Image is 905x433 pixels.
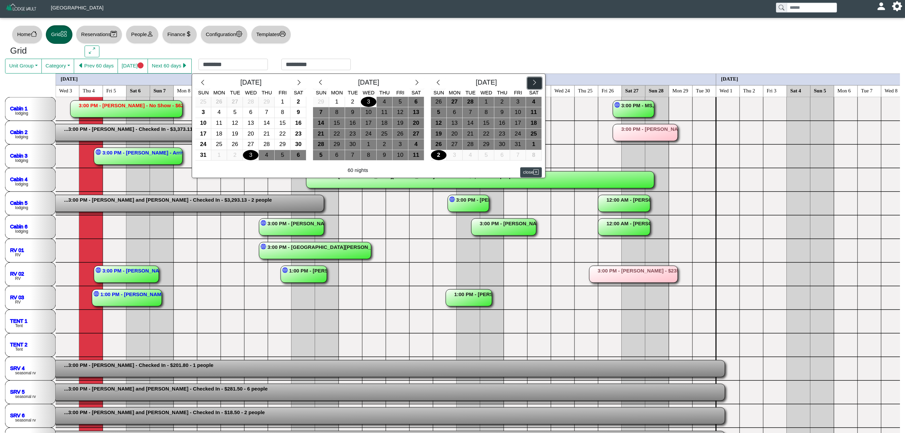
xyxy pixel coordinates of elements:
button: 25 [377,129,393,140]
div: 19 [431,129,446,139]
svg: chevron right [414,79,420,86]
div: [DATE] [210,77,292,89]
button: 7 [259,107,275,118]
div: 26 [393,129,408,139]
button: 11 [408,150,424,161]
button: 8 [275,107,290,118]
button: 9 [345,107,361,118]
button: 1 [211,150,227,161]
div: 3 [447,150,462,161]
button: 24 [195,139,211,150]
button: chevron right [527,77,542,89]
div: 2 [290,97,306,107]
div: 20 [408,118,424,128]
div: 6 [447,107,462,118]
div: 18 [211,129,227,139]
div: 2 [227,150,243,161]
div: 11 [211,118,227,128]
button: 10 [510,107,526,118]
button: 18 [377,118,393,129]
button: 27 [447,97,463,108]
button: chevron left [313,77,327,89]
div: 3 [510,97,526,107]
button: 13 [408,107,424,118]
div: 19 [393,118,408,128]
div: 6 [290,150,306,161]
button: 2 [431,150,447,161]
button: 17 [195,129,211,140]
button: 15 [478,118,494,129]
div: 7 [345,150,361,161]
div: 28 [243,97,258,107]
div: 29 [313,97,329,107]
span: Thu [497,90,507,95]
button: 17 [361,118,377,129]
div: 13 [447,118,462,128]
button: 3 [195,107,211,118]
span: Sun [316,90,326,95]
button: 15 [329,118,345,129]
div: 5 [275,150,290,161]
button: 18 [211,129,227,140]
button: 30 [494,139,510,150]
svg: chevron right [296,79,302,86]
button: 31 [510,139,526,150]
div: 7 [259,107,274,118]
div: 7 [313,107,329,118]
div: 17 [361,118,376,128]
span: Fri [396,90,404,95]
div: 14 [463,118,478,128]
div: 16 [345,118,361,128]
div: 22 [478,129,494,139]
button: 31 [195,150,211,161]
div: 7 [510,150,526,161]
div: 22 [329,129,345,139]
button: 10 [361,107,377,118]
div: 24 [510,129,526,139]
button: chevron left [195,77,210,89]
div: 21 [259,129,274,139]
button: 5 [275,150,290,161]
div: 10 [361,107,376,118]
div: 2 [377,139,392,150]
div: 11 [526,107,541,118]
button: 17 [510,118,526,129]
button: 19 [393,118,408,129]
button: 12 [227,118,243,129]
button: 25 [211,139,227,150]
button: 22 [329,129,345,140]
div: 15 [329,118,345,128]
div: 5 [478,150,494,161]
button: 23 [290,129,306,140]
button: 13 [243,118,259,129]
div: 28 [259,139,274,150]
div: 18 [526,118,541,128]
button: 16 [345,118,361,129]
div: 6 [329,150,345,161]
button: 4 [463,150,478,161]
button: chevron right [292,77,306,89]
div: 21 [313,129,329,139]
button: 27 [227,97,243,108]
button: 1 [329,97,345,108]
button: 6 [494,150,510,161]
div: 3 [361,97,376,107]
div: 10 [195,118,211,128]
button: 4 [211,107,227,118]
div: 2 [431,150,446,161]
div: 30 [345,139,361,150]
button: 23 [494,129,510,140]
div: 29 [275,139,290,150]
button: 1 [526,139,542,150]
button: 13 [447,118,463,129]
button: 8 [329,107,345,118]
button: 19 [227,129,243,140]
svg: chevron left [199,79,206,86]
button: 4 [259,150,275,161]
div: 12 [393,107,408,118]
